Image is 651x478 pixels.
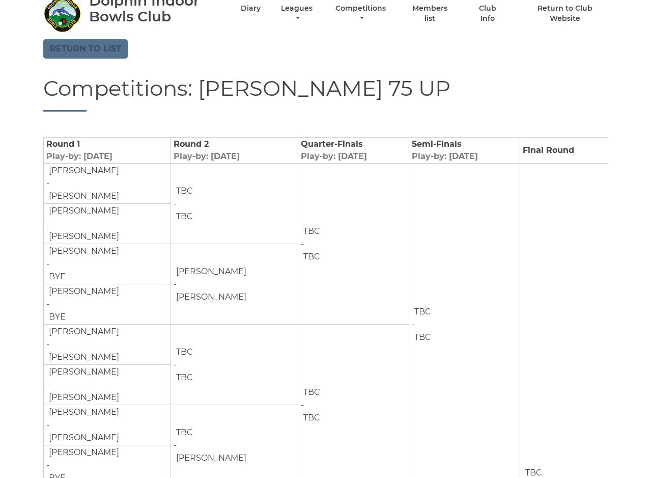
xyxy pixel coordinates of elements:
td: Round 2 [171,138,298,164]
td: TBC [412,305,432,318]
td: - [43,325,171,365]
td: Round 1 [43,138,171,164]
td: - [171,164,298,244]
span: Play-by: [DATE] [174,151,240,161]
td: - [43,164,171,204]
td: TBC [174,346,193,359]
td: [PERSON_NAME] [46,391,120,404]
td: - [171,325,298,405]
td: TBC [174,371,193,384]
td: [PERSON_NAME] [46,351,120,364]
span: Play-by: [DATE] [46,151,112,161]
td: [PERSON_NAME] [46,406,120,419]
td: - [43,405,171,445]
td: BYE [46,310,66,324]
td: [PERSON_NAME] [46,245,120,258]
td: TBC [174,426,193,439]
td: - [43,284,171,325]
td: TBC [412,331,432,344]
td: [PERSON_NAME] [46,164,120,177]
td: [PERSON_NAME] [46,285,120,298]
td: Final Round [520,138,608,164]
td: TBC [174,184,193,198]
span: Play-by: [DATE] [301,151,367,161]
a: Return to list [43,39,128,59]
td: [PERSON_NAME] [46,431,120,444]
a: Diary [241,4,261,13]
td: [PERSON_NAME] [174,452,247,465]
td: Semi-Finals [409,138,520,164]
td: [PERSON_NAME] [46,446,120,459]
td: - [43,365,171,405]
td: [PERSON_NAME] [46,190,120,203]
a: Leagues [278,4,315,23]
span: Play-by: [DATE] [412,151,478,161]
td: [PERSON_NAME] [46,204,120,218]
a: Competitions [333,4,389,23]
h1: Competitions: [PERSON_NAME] 75 UP [43,76,608,112]
td: [PERSON_NAME] [46,365,120,379]
td: - [43,244,171,284]
td: TBC [301,250,321,263]
td: BYE [46,270,66,283]
td: [PERSON_NAME] [46,325,120,338]
td: TBC [301,411,321,424]
td: - [171,244,298,325]
td: - [298,164,409,325]
td: TBC [301,386,321,399]
td: [PERSON_NAME] [174,265,247,278]
td: [PERSON_NAME] [46,230,120,243]
td: [PERSON_NAME] [174,290,247,304]
td: Quarter-Finals [298,138,409,164]
td: TBC [301,225,321,238]
td: TBC [174,210,193,223]
a: Club Info [471,4,504,23]
td: - [43,204,171,244]
a: Members list [406,4,453,23]
a: Return to Club Website [522,4,608,23]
